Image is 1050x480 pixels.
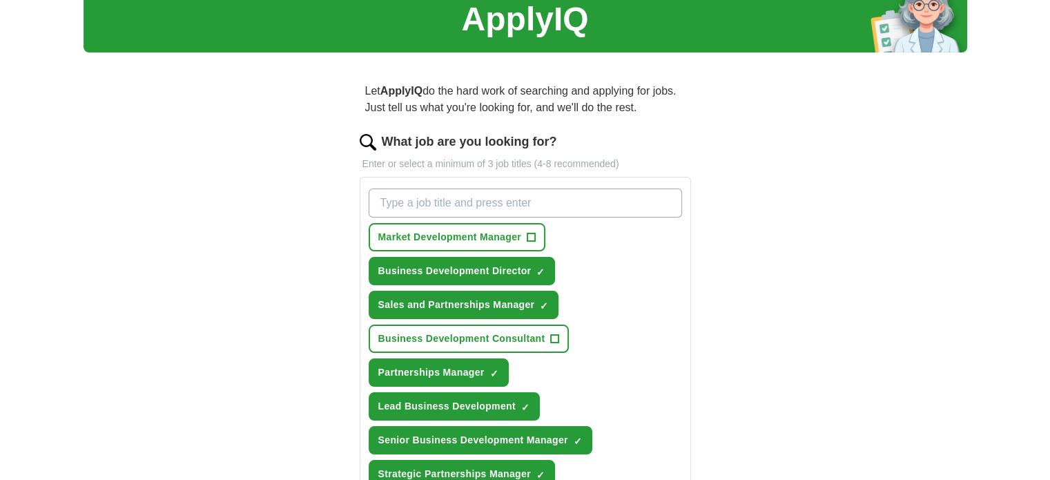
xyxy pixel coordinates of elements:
[369,358,509,387] button: Partnerships Manager✓
[378,332,545,346] span: Business Development Consultant
[360,157,691,171] p: Enter or select a minimum of 3 job titles (4-8 recommended)
[378,298,535,312] span: Sales and Partnerships Manager
[369,257,556,285] button: Business Development Director✓
[574,436,582,447] span: ✓
[369,223,546,251] button: Market Development Manager
[378,264,532,278] span: Business Development Director
[369,189,682,218] input: Type a job title and press enter
[369,291,559,319] button: Sales and Partnerships Manager✓
[369,426,592,454] button: Senior Business Development Manager✓
[382,133,557,151] label: What job are you looking for?
[540,300,548,311] span: ✓
[360,134,376,151] img: search.png
[369,325,570,353] button: Business Development Consultant
[521,402,529,413] span: ✓
[360,77,691,122] p: Let do the hard work of searching and applying for jobs. Just tell us what you're looking for, an...
[369,392,540,421] button: Lead Business Development✓
[490,368,498,379] span: ✓
[380,85,422,97] strong: ApplyIQ
[378,399,516,414] span: Lead Business Development
[378,433,568,448] span: Senior Business Development Manager
[378,365,485,380] span: Partnerships Manager
[378,230,522,244] span: Market Development Manager
[536,267,545,278] span: ✓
